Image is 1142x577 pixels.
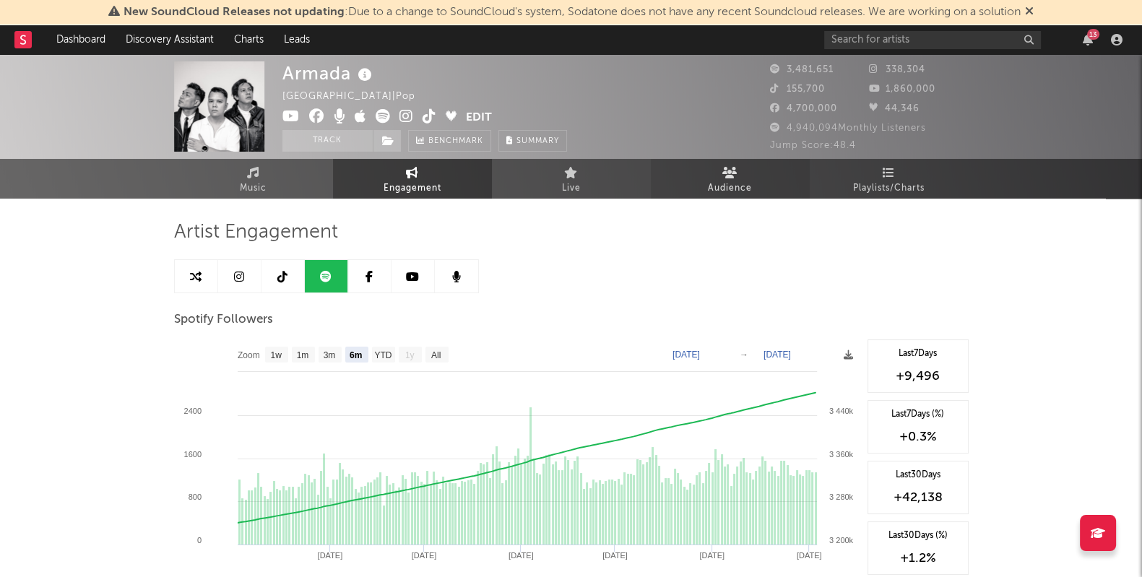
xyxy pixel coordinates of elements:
div: +1.2 % [875,550,961,567]
div: [GEOGRAPHIC_DATA] | Pop [282,88,432,105]
text: 6m [349,350,361,360]
text: [DATE] [796,551,821,560]
div: Last 7 Days [875,347,961,360]
span: Audience [708,180,752,197]
button: Summary [498,130,567,152]
a: Charts [224,25,274,54]
a: Audience [651,159,810,199]
div: 13 [1087,29,1099,40]
div: Last 7 Days (%) [875,408,961,421]
span: Artist Engagement [174,224,338,241]
a: Music [174,159,333,199]
button: 13 [1083,34,1093,45]
a: Discovery Assistant [116,25,224,54]
span: Music [240,180,267,197]
a: Playlists/Charts [810,159,969,199]
text: [DATE] [509,551,534,560]
span: Benchmark [428,133,483,150]
span: 44,346 [869,104,920,113]
text: Zoom [238,350,260,360]
span: 3,481,651 [770,65,834,74]
div: +42,138 [875,489,961,506]
text: 0 [196,536,201,545]
div: Armada [282,61,376,85]
text: 3 200k [829,536,853,545]
span: 4,940,094 Monthly Listeners [770,123,926,133]
text: [DATE] [672,350,700,360]
a: Live [492,159,651,199]
text: 3 440k [829,407,853,415]
div: Last 30 Days [875,469,961,482]
text: 1w [270,350,282,360]
text: [DATE] [317,551,342,560]
span: Playlists/Charts [853,180,925,197]
button: Track [282,130,373,152]
span: 338,304 [869,65,925,74]
text: 3 360k [829,450,853,459]
text: 1y [405,350,414,360]
span: New SoundCloud Releases not updating [124,6,345,18]
span: Jump Score: 48.4 [770,141,856,150]
text: [DATE] [602,551,628,560]
text: 1600 [183,450,201,459]
text: 800 [188,493,201,501]
a: Dashboard [46,25,116,54]
text: → [740,350,748,360]
span: 4,700,000 [770,104,837,113]
a: Benchmark [408,130,491,152]
div: Last 30 Days (%) [875,529,961,542]
div: +9,496 [875,368,961,385]
div: +0.3 % [875,428,961,446]
span: 155,700 [770,84,825,94]
span: : Due to a change to SoundCloud's system, Sodatone does not have any recent Soundcloud releases. ... [124,6,1021,18]
input: Search for artists [824,31,1041,49]
span: Engagement [384,180,441,197]
button: Edit [466,109,492,127]
text: [DATE] [699,551,724,560]
span: Summary [516,137,559,145]
span: 1,860,000 [869,84,935,94]
text: YTD [374,350,392,360]
a: Leads [274,25,320,54]
text: 1m [296,350,308,360]
a: Engagement [333,159,492,199]
text: 2400 [183,407,201,415]
text: 3m [323,350,335,360]
text: [DATE] [411,551,436,560]
text: All [431,350,440,360]
text: 3 280k [829,493,853,501]
span: Dismiss [1025,6,1034,18]
text: [DATE] [764,350,791,360]
span: Spotify Followers [174,311,273,329]
span: Live [562,180,581,197]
